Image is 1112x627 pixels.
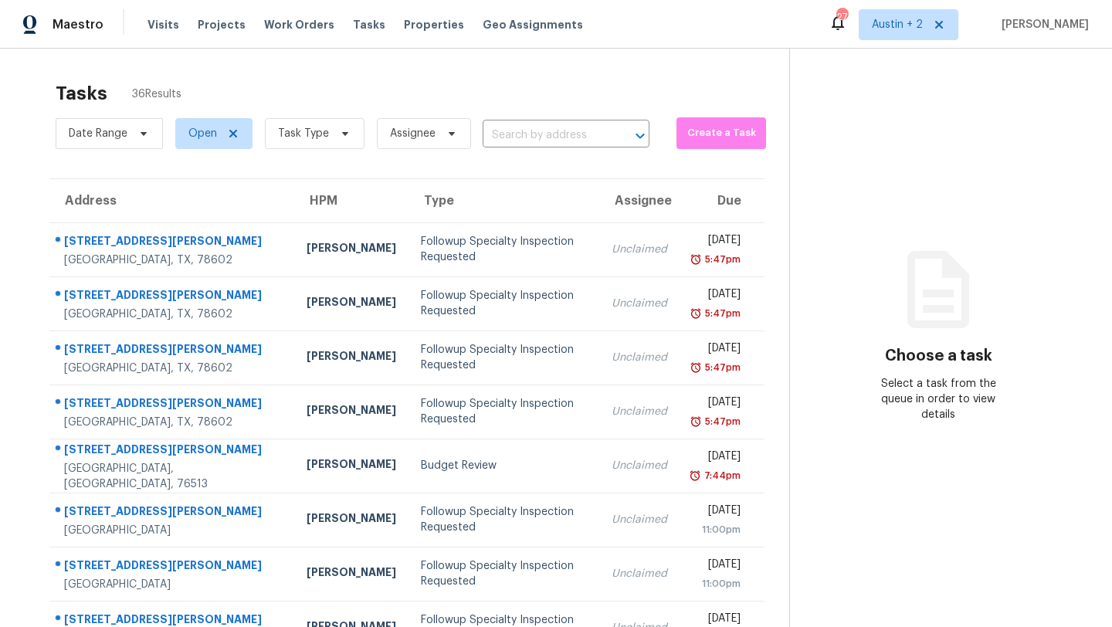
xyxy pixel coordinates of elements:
div: [GEOGRAPHIC_DATA], TX, 78602 [64,361,282,376]
div: [STREET_ADDRESS][PERSON_NAME] [64,341,282,361]
div: 5:47pm [702,252,741,267]
div: 11:00pm [692,576,740,591]
div: Unclaimed [612,512,667,527]
span: Geo Assignments [483,17,583,32]
span: Create a Task [684,124,758,142]
div: [DATE] [692,557,740,576]
div: [PERSON_NAME] [307,348,396,368]
span: Tasks [353,19,385,30]
div: [GEOGRAPHIC_DATA] [64,577,282,592]
div: [PERSON_NAME] [307,564,396,584]
div: [PERSON_NAME] [307,294,396,313]
div: Budget Review [421,458,588,473]
span: Austin + 2 [872,17,923,32]
div: [STREET_ADDRESS][PERSON_NAME] [64,233,282,252]
span: Task Type [278,126,329,141]
span: Assignee [390,126,436,141]
th: Due [680,179,764,222]
span: Properties [404,17,464,32]
div: [STREET_ADDRESS][PERSON_NAME] [64,503,282,523]
div: [DATE] [692,449,740,468]
div: 11:00pm [692,522,740,537]
div: Select a task from the queue in order to view details [864,376,1013,422]
span: Maestro [53,17,103,32]
div: 5:47pm [702,306,741,321]
div: Unclaimed [612,404,667,419]
div: [PERSON_NAME] [307,456,396,476]
div: [DATE] [692,341,740,360]
button: Open [629,125,651,147]
div: [DATE] [692,503,740,522]
div: 5:47pm [702,414,741,429]
div: Unclaimed [612,296,667,311]
img: Overdue Alarm Icon [690,414,702,429]
th: Type [409,179,600,222]
div: Followup Specialty Inspection Requested [421,234,588,265]
th: HPM [294,179,409,222]
div: 27 [836,9,847,25]
div: [GEOGRAPHIC_DATA], TX, 78602 [64,307,282,322]
h3: Choose a task [885,348,992,364]
span: 36 Results [132,86,181,102]
div: [STREET_ADDRESS][PERSON_NAME] [64,395,282,415]
div: Unclaimed [612,242,667,257]
img: Overdue Alarm Icon [689,468,701,483]
div: Unclaimed [612,566,667,581]
input: Search by address [483,124,606,147]
div: [STREET_ADDRESS][PERSON_NAME] [64,558,282,577]
div: [DATE] [692,286,740,306]
div: 5:47pm [702,360,741,375]
th: Address [49,179,294,222]
div: Unclaimed [612,350,667,365]
div: Followup Specialty Inspection Requested [421,342,588,373]
div: [PERSON_NAME] [307,240,396,259]
button: Create a Task [676,117,765,149]
div: [STREET_ADDRESS][PERSON_NAME] [64,287,282,307]
div: [GEOGRAPHIC_DATA], [GEOGRAPHIC_DATA], 76513 [64,461,282,492]
span: [PERSON_NAME] [995,17,1089,32]
div: [GEOGRAPHIC_DATA], TX, 78602 [64,252,282,268]
div: 7:44pm [701,468,741,483]
span: Open [188,126,217,141]
img: Overdue Alarm Icon [690,252,702,267]
div: [PERSON_NAME] [307,510,396,530]
span: Date Range [69,126,127,141]
img: Overdue Alarm Icon [690,360,702,375]
h2: Tasks [56,86,107,101]
div: [PERSON_NAME] [307,402,396,422]
span: Work Orders [264,17,334,32]
span: Visits [147,17,179,32]
div: [STREET_ADDRESS][PERSON_NAME] [64,442,282,461]
div: Followup Specialty Inspection Requested [421,288,588,319]
span: Projects [198,17,246,32]
img: Overdue Alarm Icon [690,306,702,321]
div: Followup Specialty Inspection Requested [421,504,588,535]
div: Followup Specialty Inspection Requested [421,396,588,427]
div: [GEOGRAPHIC_DATA], TX, 78602 [64,415,282,430]
div: Followup Specialty Inspection Requested [421,558,588,589]
div: [GEOGRAPHIC_DATA] [64,523,282,538]
div: Unclaimed [612,458,667,473]
div: [DATE] [692,395,740,414]
div: [DATE] [692,232,740,252]
th: Assignee [599,179,680,222]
